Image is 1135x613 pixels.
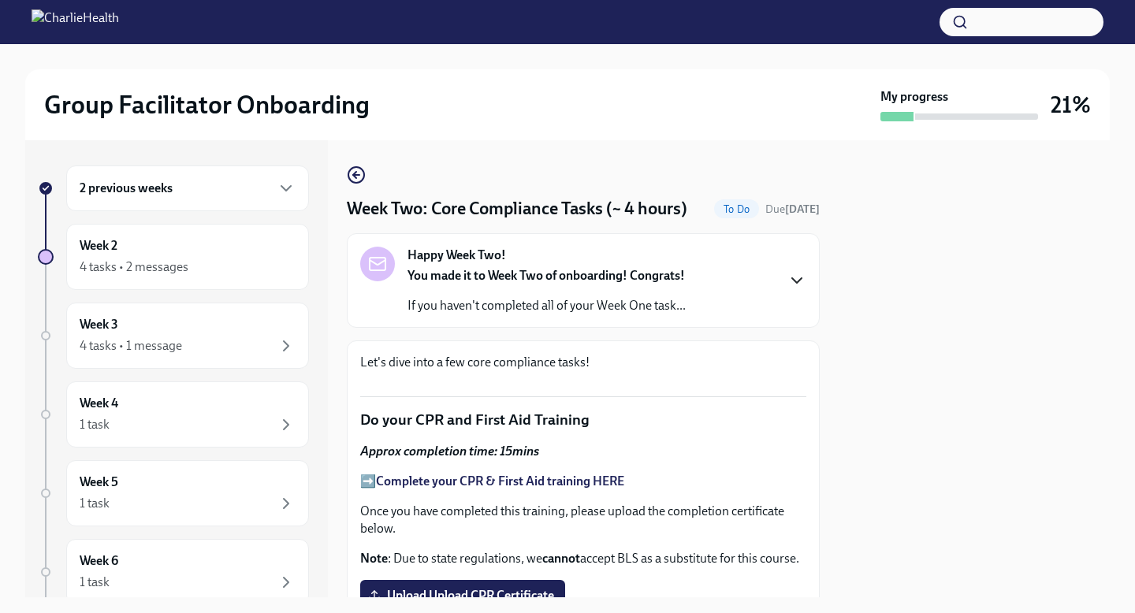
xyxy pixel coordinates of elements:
[80,395,118,412] h6: Week 4
[765,202,820,217] span: September 30th, 2025 09:00
[347,197,687,221] h4: Week Two: Core Compliance Tasks (~ 4 hours)
[360,354,806,371] p: Let's dive into a few core compliance tasks!
[80,337,182,355] div: 4 tasks • 1 message
[542,551,580,566] strong: cannot
[80,495,110,512] div: 1 task
[407,268,685,283] strong: You made it to Week Two of onboarding! Congrats!
[360,410,806,430] p: Do your CPR and First Aid Training
[765,202,820,216] span: Due
[80,574,110,591] div: 1 task
[407,297,686,314] p: If you haven't completed all of your Week One task...
[360,444,539,459] strong: Approx completion time: 15mins
[32,9,119,35] img: CharlieHealth
[376,474,624,489] a: Complete your CPR & First Aid training HERE
[80,416,110,433] div: 1 task
[80,258,188,276] div: 4 tasks • 2 messages
[880,88,948,106] strong: My progress
[80,316,118,333] h6: Week 3
[360,503,806,537] p: Once you have completed this training, please upload the completion certificate below.
[371,588,554,604] span: Upload Upload CPR Certificate
[38,460,309,526] a: Week 51 task
[714,203,759,215] span: To Do
[1051,91,1091,119] h3: 21%
[360,551,388,566] strong: Note
[38,303,309,369] a: Week 34 tasks • 1 message
[785,202,820,216] strong: [DATE]
[38,381,309,448] a: Week 41 task
[360,550,806,567] p: : Due to state regulations, we accept BLS as a substitute for this course.
[44,89,370,121] h2: Group Facilitator Onboarding
[38,539,309,605] a: Week 61 task
[407,247,506,264] strong: Happy Week Two!
[80,552,118,570] h6: Week 6
[360,473,806,490] p: ➡️
[66,165,309,211] div: 2 previous weeks
[38,224,309,290] a: Week 24 tasks • 2 messages
[80,237,117,254] h6: Week 2
[80,474,118,491] h6: Week 5
[80,180,173,197] h6: 2 previous weeks
[360,580,565,611] label: Upload Upload CPR Certificate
